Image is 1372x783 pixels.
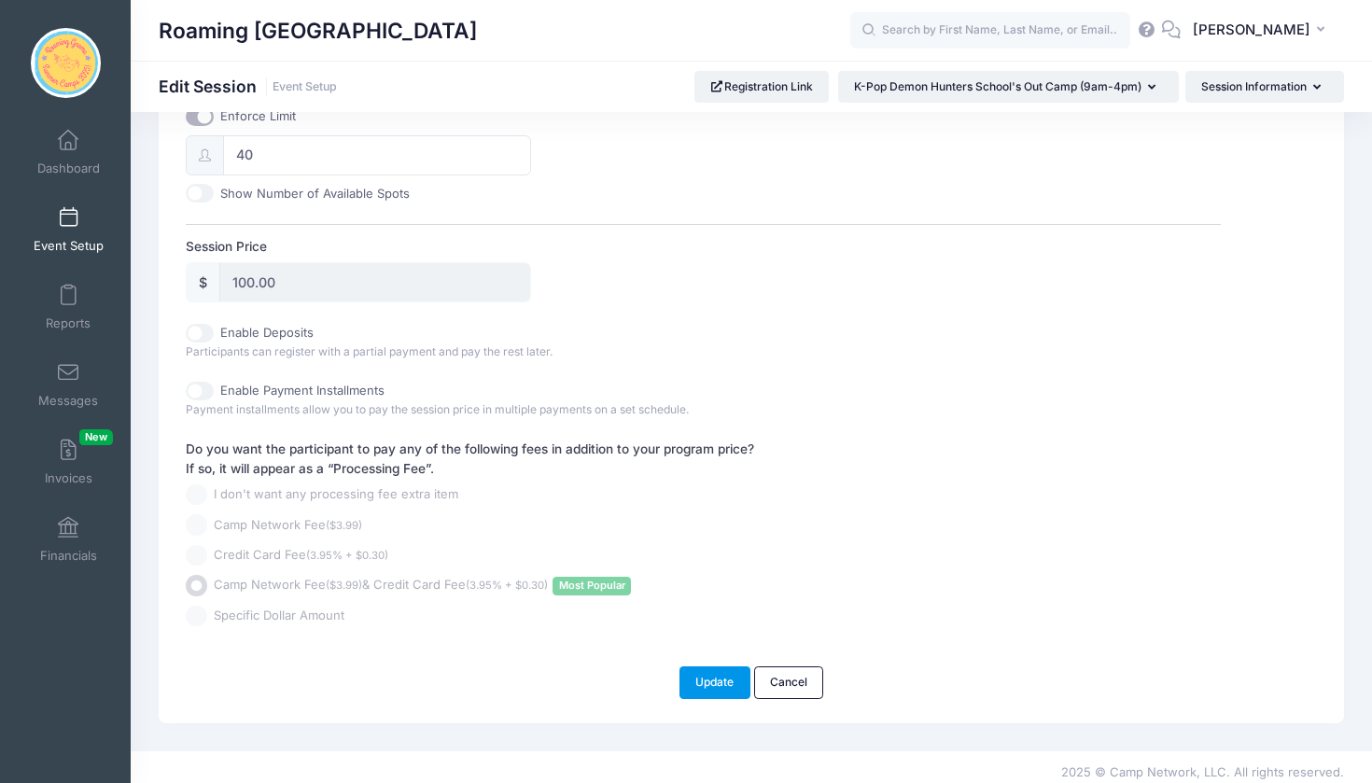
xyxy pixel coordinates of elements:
a: Reports [24,274,113,340]
span: Camp Network Fee & Credit Card Fee [214,576,631,594]
a: Registration Link [694,71,830,103]
span: Reports [46,315,91,331]
span: Most Popular [553,577,631,594]
span: Participants can register with a partial payment and pay the rest later. [186,344,553,358]
a: Dashboard [24,119,113,185]
label: Enforce Limit [220,107,296,126]
span: New [79,429,113,445]
div: $ [186,262,220,302]
span: Credit Card Fee [214,546,388,565]
a: Messages [24,352,113,417]
small: ($3.99) [326,579,362,592]
a: InvoicesNew [24,429,113,495]
button: K-Pop Demon Hunters School's Out Camp (9am-4pm) [838,71,1179,103]
h1: Edit Session [159,77,337,96]
a: Event Setup [24,197,113,262]
span: Invoices [45,470,92,486]
a: Cancel [754,666,824,698]
span: Event Setup [34,238,104,254]
span: I don't want any processing fee extra item [214,485,458,504]
span: Camp Network Fee [214,516,362,535]
input: Search by First Name, Last Name, or Email... [850,12,1130,49]
span: 2025 © Camp Network, LLC. All rights reserved. [1061,764,1344,779]
label: Enable Deposits [220,324,314,343]
span: Financials [40,548,97,564]
input: 0.00 [219,262,531,302]
label: Do you want the participant to pay any of the following fees in addition to your program price? I... [186,440,754,478]
a: Financials [24,507,113,572]
small: (3.95% + $0.30) [306,549,388,562]
small: ($3.99) [326,519,362,532]
span: [PERSON_NAME] [1193,20,1310,40]
h1: Roaming [GEOGRAPHIC_DATA] [159,9,477,52]
label: Show Number of Available Spots [220,185,410,203]
button: Session Information [1185,71,1344,103]
span: Specific Dollar Amount [214,607,344,625]
span: Messages [38,393,98,409]
button: Update [679,666,750,698]
span: K-Pop Demon Hunters School's Out Camp (9am-4pm) [854,79,1141,93]
small: (3.95% + $0.30) [466,579,548,592]
label: Session Price [186,237,703,256]
label: Enable Payment Installments [220,382,385,400]
button: [PERSON_NAME] [1181,9,1344,52]
span: Dashboard [37,161,100,176]
img: Roaming Gnome Theatre [31,28,101,98]
input: 0 [223,135,531,175]
span: Payment installments allow you to pay the session price in multiple payments on a set schedule. [186,402,689,416]
a: Event Setup [273,80,337,94]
